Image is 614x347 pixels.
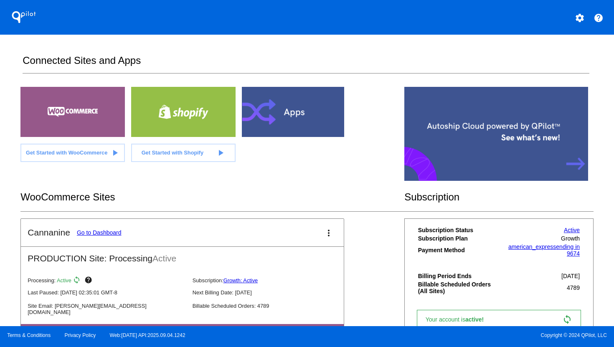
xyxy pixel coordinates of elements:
p: Subscription: [193,277,350,284]
p: Next Billing Date: [DATE] [193,289,350,296]
th: Payment Method [418,243,499,257]
a: Growth: Active [223,277,258,284]
mat-icon: settings [575,13,585,23]
th: Subscription Status [418,226,499,234]
span: Active [152,253,176,263]
th: Billing Period Ends [418,272,499,280]
a: Terms & Conditions [7,332,51,338]
a: Your account isactive! sync [417,310,581,329]
a: Privacy Policy [65,332,96,338]
mat-icon: help [84,276,94,286]
span: [DATE] [561,273,580,279]
a: Active [564,227,580,233]
h2: PRODUCTION Site: Processing [21,247,344,263]
span: Get Started with WooCommerce [26,149,107,156]
mat-icon: sync [73,276,83,286]
th: Subscription Plan [418,235,499,242]
h2: Subscription [404,191,594,203]
h2: Connected Sites and Apps [23,55,589,73]
span: american_express [508,243,556,250]
h1: QPilot [7,9,41,25]
span: Growth [561,235,580,242]
mat-icon: more_vert [324,228,334,238]
a: american_expressending in 9674 [508,243,580,257]
a: Get Started with WooCommerce [20,144,125,162]
a: Web:[DATE] API:2025.09.04.1242 [110,332,185,338]
p: Site Email: [PERSON_NAME][EMAIL_ADDRESS][DOMAIN_NAME] [28,303,185,315]
h2: WooCommerce Sites [20,191,404,203]
mat-icon: play_arrow [216,148,226,158]
h2: Cannanine [28,228,70,238]
span: Get Started with Shopify [142,149,204,156]
th: Billable Scheduled Orders (All Sites) [418,281,499,295]
span: Copyright © 2024 QPilot, LLC [314,332,607,338]
a: Get Started with Shopify [131,144,236,162]
a: Go to Dashboard [77,229,122,236]
span: Your account is [426,316,492,323]
p: Processing: [28,276,185,286]
span: Active [57,277,71,284]
span: 4789 [567,284,580,291]
p: Last Paused: [DATE] 02:35:01 GMT-8 [28,289,185,296]
mat-icon: sync [562,314,572,324]
mat-icon: play_arrow [110,148,120,158]
mat-icon: help [594,13,604,23]
span: active! [465,316,488,323]
p: Billable Scheduled Orders: 4789 [193,303,350,309]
